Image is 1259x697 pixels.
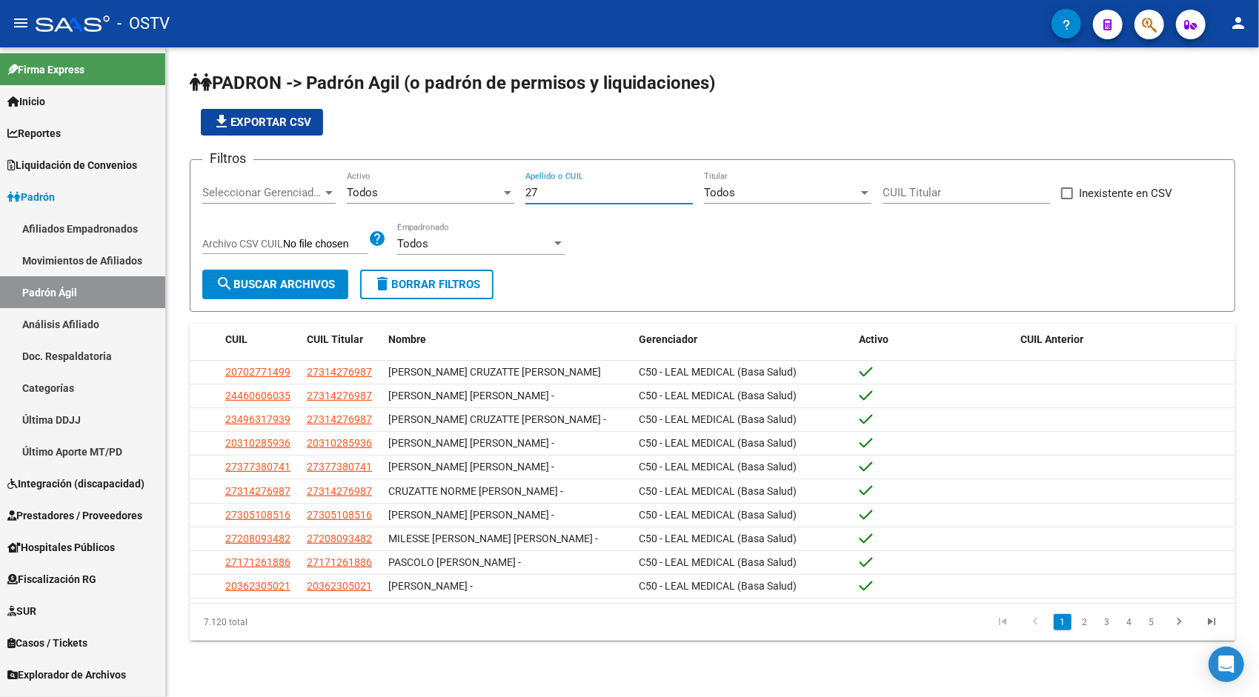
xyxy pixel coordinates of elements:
[307,437,372,449] span: 20310285936
[360,270,494,299] button: Borrar Filtros
[225,509,290,521] span: 27305108516
[1079,184,1172,202] span: Inexistente en CSV
[633,324,854,356] datatable-header-cell: Gerenciador
[216,278,335,291] span: Buscar Archivos
[307,580,372,592] span: 20362305021
[1229,14,1247,32] mat-icon: person
[1118,610,1140,635] li: page 4
[307,333,363,345] span: CUIL Titular
[7,507,142,524] span: Prestadores / Proveedores
[347,186,378,199] span: Todos
[397,237,428,250] span: Todos
[7,603,36,619] span: SUR
[283,238,368,251] input: Archivo CSV CUIL
[301,324,382,356] datatable-header-cell: CUIL Titular
[117,7,170,40] span: - OSTV
[373,275,391,293] mat-icon: delete
[1165,614,1193,630] a: go to next page
[860,333,889,345] span: Activo
[1098,614,1116,630] a: 3
[639,413,797,425] span: C50 - LEAL MEDICAL (Basa Salud)
[1014,324,1235,356] datatable-header-cell: CUIL Anterior
[225,390,290,401] span: 24460606035
[1076,614,1094,630] a: 2
[219,324,301,356] datatable-header-cell: CUIL
[1140,610,1163,635] li: page 5
[307,533,372,544] span: 27208093482
[1021,614,1049,630] a: go to previous page
[1074,610,1096,635] li: page 2
[225,533,290,544] span: 27208093482
[388,333,426,345] span: Nombre
[388,461,554,473] span: [PERSON_NAME] [PERSON_NAME] -
[639,580,797,592] span: C50 - LEAL MEDICAL (Basa Salud)
[388,509,554,521] span: [PERSON_NAME] [PERSON_NAME] -
[202,148,253,169] h3: Filtros
[1197,614,1226,630] a: go to last page
[989,614,1017,630] a: go to first page
[639,461,797,473] span: C50 - LEAL MEDICAL (Basa Salud)
[1052,610,1074,635] li: page 1
[307,509,372,521] span: 27305108516
[7,157,137,173] span: Liquidación de Convenios
[7,61,84,78] span: Firma Express
[388,580,473,592] span: [PERSON_NAME] -
[639,390,797,401] span: C50 - LEAL MEDICAL (Basa Salud)
[854,324,1015,356] datatable-header-cell: Activo
[225,580,290,592] span: 20362305021
[1054,614,1072,630] a: 1
[307,556,372,568] span: 27171261886
[373,278,480,291] span: Borrar Filtros
[307,366,372,378] span: 27314276987
[225,461,290,473] span: 27377380741
[7,539,115,556] span: Hospitales Públicos
[639,366,797,378] span: C50 - LEAL MEDICAL (Basa Salud)
[639,333,697,345] span: Gerenciador
[7,93,45,110] span: Inicio
[225,556,290,568] span: 27171261886
[388,556,521,568] span: PASCOLO [PERSON_NAME] -
[1020,333,1083,345] span: CUIL Anterior
[225,485,290,497] span: 27314276987
[639,509,797,521] span: C50 - LEAL MEDICAL (Basa Salud)
[12,14,30,32] mat-icon: menu
[202,238,283,250] span: Archivo CSV CUIL
[213,113,230,130] mat-icon: file_download
[704,186,735,199] span: Todos
[190,73,715,93] span: PADRON -> Padrón Agil (o padrón de permisos y liquidaciones)
[388,366,601,378] span: [PERSON_NAME] CRUZATTE [PERSON_NAME]
[388,533,598,544] span: MILESSE [PERSON_NAME] [PERSON_NAME] -
[216,275,233,293] mat-icon: search
[225,366,290,378] span: 20702771499
[388,437,554,449] span: [PERSON_NAME] [PERSON_NAME] -
[388,390,554,401] span: [PERSON_NAME] [PERSON_NAME] -
[7,667,126,683] span: Explorador de Archivos
[1143,614,1160,630] a: 5
[213,116,311,129] span: Exportar CSV
[7,571,96,587] span: Fiscalización RG
[307,390,372,401] span: 27314276987
[368,230,386,247] mat-icon: help
[1209,647,1244,682] div: Open Intercom Messenger
[225,333,248,345] span: CUIL
[1096,610,1118,635] li: page 3
[225,413,290,425] span: 23496317939
[190,604,396,641] div: 7.120 total
[639,485,797,497] span: C50 - LEAL MEDICAL (Basa Salud)
[307,485,372,497] span: 27314276987
[388,413,606,425] span: [PERSON_NAME] CRUZATTE [PERSON_NAME] -
[1120,614,1138,630] a: 4
[382,324,633,356] datatable-header-cell: Nombre
[7,476,144,492] span: Integración (discapacidad)
[7,189,55,205] span: Padrón
[307,461,372,473] span: 27377380741
[202,270,348,299] button: Buscar Archivos
[639,556,797,568] span: C50 - LEAL MEDICAL (Basa Salud)
[7,635,87,651] span: Casos / Tickets
[225,437,290,449] span: 20310285936
[7,125,61,141] span: Reportes
[202,186,322,199] span: Seleccionar Gerenciador
[201,109,323,136] button: Exportar CSV
[639,533,797,544] span: C50 - LEAL MEDICAL (Basa Salud)
[307,413,372,425] span: 27314276987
